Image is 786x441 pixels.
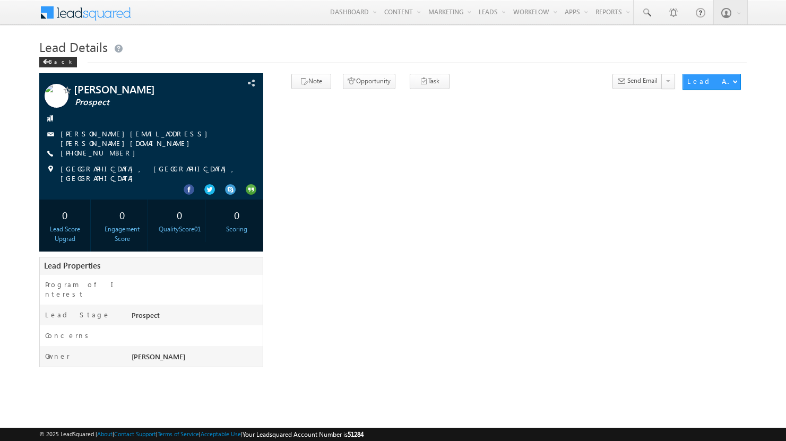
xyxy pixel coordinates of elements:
button: Task [410,74,450,89]
span: [PERSON_NAME] [132,352,185,361]
div: 0 [42,205,88,224]
a: [PERSON_NAME][EMAIL_ADDRESS][PERSON_NAME][DOMAIN_NAME] [61,129,213,148]
span: Your Leadsquared Account Number is [243,430,364,438]
button: Send Email [612,74,662,89]
div: QualityScore01 [157,224,202,234]
div: Prospect [129,310,263,325]
div: 0 [157,205,202,224]
div: 0 [99,205,145,224]
label: Concerns [45,331,92,340]
span: Lead Properties [44,260,100,271]
span: 51284 [348,430,364,438]
span: [PERSON_NAME] [74,84,212,94]
span: Prospect [75,97,213,108]
div: Engagement Score [99,224,145,244]
div: Lead Score Upgrad [42,224,88,244]
a: Acceptable Use [201,430,241,437]
span: [PHONE_NUMBER] [61,148,141,159]
span: Send Email [627,76,658,85]
a: About [97,430,113,437]
span: [GEOGRAPHIC_DATA], [GEOGRAPHIC_DATA], [GEOGRAPHIC_DATA] [61,164,241,183]
div: Scoring [214,224,260,234]
a: Terms of Service [158,430,199,437]
a: Contact Support [114,430,156,437]
label: Program of Interest [45,280,120,299]
label: Owner [45,351,70,361]
span: Lead Details [39,38,108,55]
span: © 2025 LeadSquared | | | | | [39,429,364,439]
button: Lead Actions [683,74,741,90]
button: Note [291,74,331,89]
img: Profile photo [45,84,68,111]
button: Opportunity [343,74,395,89]
div: Back [39,57,77,67]
div: 0 [214,205,260,224]
div: Lead Actions [687,76,732,86]
a: Back [39,56,82,65]
label: Lead Stage [45,310,110,319]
